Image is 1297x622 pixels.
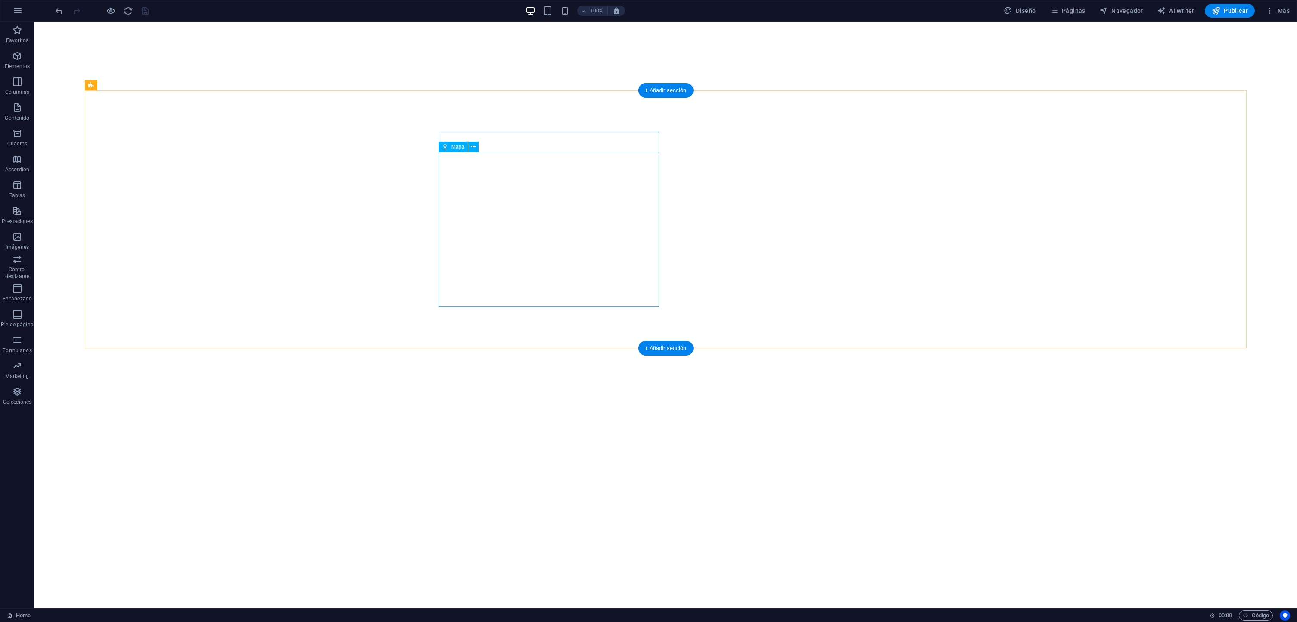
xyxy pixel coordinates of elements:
[1157,6,1194,15] span: AI Writer
[54,6,64,16] button: undo
[1099,6,1143,15] span: Navegador
[123,6,133,16] i: Volver a cargar página
[1265,6,1290,15] span: Más
[638,83,693,98] div: + Añadir sección
[1154,4,1198,18] button: AI Writer
[1210,610,1232,621] h6: Tiempo de la sesión
[1280,610,1290,621] button: Usercentrics
[1046,4,1089,18] button: Páginas
[590,6,604,16] h6: 100%
[2,218,32,225] p: Prestaciones
[54,6,64,16] i: Deshacer: Cambiar color del borde (Ctrl+Z)
[7,610,31,621] a: Haz clic para cancelar la selección y doble clic para abrir páginas
[1219,610,1232,621] span: 00 00
[6,244,29,251] p: Imágenes
[1000,4,1039,18] button: Diseño
[3,347,31,354] p: Formularios
[1212,6,1248,15] span: Publicar
[1205,4,1255,18] button: Publicar
[5,89,30,96] p: Columnas
[5,63,30,70] p: Elementos
[613,7,620,15] i: Al redimensionar, ajustar el nivel de zoom automáticamente para ajustarse al dispositivo elegido.
[1225,612,1226,619] span: :
[1000,4,1039,18] div: Diseño (Ctrl+Alt+Y)
[1096,4,1147,18] button: Navegador
[638,341,693,356] div: + Añadir sección
[3,295,32,302] p: Encabezado
[5,166,29,173] p: Accordion
[9,192,25,199] p: Tablas
[3,399,31,405] p: Colecciones
[1262,4,1293,18] button: Más
[1243,610,1269,621] span: Código
[5,373,29,380] p: Marketing
[1050,6,1085,15] span: Páginas
[7,140,28,147] p: Cuadros
[1,321,33,328] p: Pie de página
[6,37,28,44] p: Favoritos
[123,6,133,16] button: reload
[1004,6,1036,15] span: Diseño
[451,144,464,149] span: Mapa
[5,114,29,121] p: Contenido
[1239,610,1273,621] button: Código
[577,6,608,16] button: 100%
